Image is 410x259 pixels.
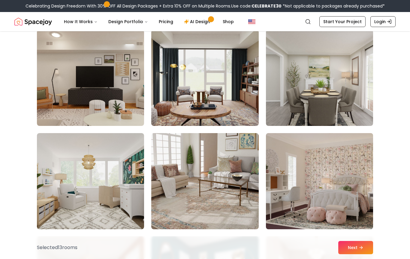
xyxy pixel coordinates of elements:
span: *Not applicable to packages already purchased* [282,3,385,9]
p: Selected 13 room s [37,244,77,251]
img: Spacejoy Logo [14,16,52,28]
img: Room room-71 [151,133,258,229]
img: Room room-69 [266,30,373,126]
b: CELEBRATE30 [252,3,282,9]
a: Pricing [154,16,178,28]
img: Room room-67 [37,30,144,126]
button: How It Works [59,16,102,28]
a: Spacejoy [14,16,52,28]
img: Room room-72 [263,131,376,232]
a: Login [370,16,396,27]
div: Celebrating Design Freedom With 30% OFF All Design Packages + Extra 10% OFF on Multiple Rooms. [26,3,385,9]
a: Start Your Project [319,16,366,27]
span: Use code: [231,3,282,9]
img: Room room-68 [151,30,258,126]
button: Next [338,241,373,254]
nav: Main [59,16,239,28]
img: Room room-70 [37,133,144,229]
button: Design Portfolio [104,16,153,28]
nav: Global [14,12,396,31]
a: Shop [218,16,239,28]
a: AI Design [179,16,217,28]
img: United States [248,18,255,25]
